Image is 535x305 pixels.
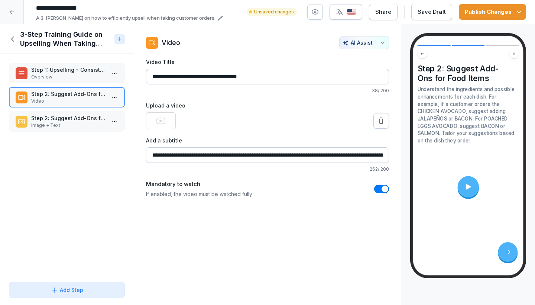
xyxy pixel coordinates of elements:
div: AI Assist [343,39,386,46]
img: us.svg [347,9,356,16]
button: Publish Changes [459,4,526,20]
div: Share [375,8,391,16]
h4: Step 2: Suggest Add-Ons for Food Items [418,64,519,83]
p: Step 2: Suggest Add-Ons for Food Items [31,90,106,98]
label: Mandatory to watch [146,180,252,189]
div: Step 2: Suggest Add-Ons for Food ItemsImage + Text [9,111,125,132]
p: A 3-[PERSON_NAME] on how to efficiently upsell when taking customer orders. [36,15,215,22]
div: Add Step [51,286,83,294]
p: Understand the ingredients and possible enhancements for each dish. For example, if a customer or... [418,86,519,144]
label: Upload a video [146,102,389,109]
p: Step 2: Suggest Add-Ons for Food Items [31,114,106,122]
div: Step 1: Upselling = Consistency + Better Guest Experience (Because every guest deserves the same ... [9,63,125,83]
p: Image + Text [31,122,106,129]
div: Publish Changes [465,8,520,16]
p: If enabled, the video must be watched fully [146,190,252,198]
div: Save Draft [418,8,446,16]
p: Video [31,98,106,105]
p: 38 / 200 [146,87,389,94]
p: Video [162,38,180,48]
div: Step 2: Suggest Add-Ons for Food ItemsVideo [9,87,125,107]
button: AI Assist [339,36,389,49]
p: 262 / 200 [146,166,389,173]
label: Video Title [146,58,389,66]
h1: 3-Step Training Guide on Upselling When Taking Customer Orders [20,30,111,48]
button: Add Step [9,282,125,298]
p: Overview [31,74,106,80]
button: Save Draft [411,4,452,20]
label: Add a subtitle [146,137,389,144]
p: Step 1: Upselling = Consistency + Better Guest Experience (Because every guest deserves the same ... [31,66,106,74]
p: Unsaved changes [254,9,294,15]
button: Share [369,4,398,20]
